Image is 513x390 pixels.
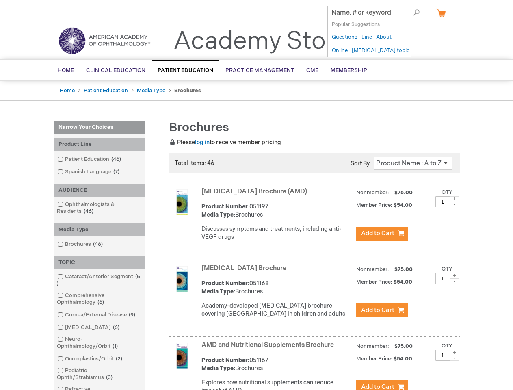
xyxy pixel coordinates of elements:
[195,139,210,146] a: log in
[356,355,392,362] strong: Member Price:
[175,160,214,167] span: Total items: 46
[91,241,105,247] span: 46
[109,156,123,162] span: 46
[442,189,452,195] label: Qty
[82,208,95,214] span: 46
[169,266,195,292] img: Amblyopia Brochure
[56,292,143,306] a: Comprehensive Ophthalmology6
[201,203,352,219] div: 051197 Brochures
[201,365,235,372] strong: Media Type:
[361,306,394,314] span: Add to Cart
[332,47,348,54] a: Online
[356,202,392,208] strong: Member Price:
[361,33,372,41] a: Line
[56,168,123,176] a: Spanish Language7
[201,302,352,318] p: Academy-developed [MEDICAL_DATA] brochure covering [GEOGRAPHIC_DATA] in children and adults.
[58,67,74,74] span: Home
[356,279,392,285] strong: Member Price:
[86,67,145,74] span: Clinical Education
[201,357,249,364] strong: Product Number:
[356,227,408,240] button: Add to Cart
[201,211,235,218] strong: Media Type:
[201,288,235,295] strong: Media Type:
[435,196,450,207] input: Qty
[393,266,414,273] span: $75.00
[201,264,286,272] a: [MEDICAL_DATA] Brochure
[104,374,115,381] span: 3
[158,67,213,74] span: Patient Education
[54,121,145,134] strong: Narrow Your Choices
[137,87,165,94] a: Media Type
[394,355,413,362] span: $54.00
[394,279,413,285] span: $54.00
[95,299,106,305] span: 6
[114,355,124,362] span: 2
[169,139,281,146] span: Please to receive member pricing
[331,67,367,74] span: Membership
[127,312,137,318] span: 9
[201,225,352,241] p: Discusses symptoms and treatments, including anti-VEGF drugs
[352,47,409,54] a: [MEDICAL_DATA] topic
[54,223,145,236] div: Media Type
[56,355,126,363] a: Oculoplastics/Orbit2
[201,341,334,349] a: AMD and Nutritional Supplements Brochure
[442,266,452,272] label: Qty
[393,343,414,349] span: $75.00
[361,230,394,237] span: Add to Cart
[54,138,145,151] div: Product Line
[111,169,121,175] span: 7
[225,67,294,74] span: Practice Management
[393,189,414,196] span: $75.00
[394,202,413,208] span: $54.00
[57,273,140,287] span: 5
[56,324,123,331] a: [MEDICAL_DATA]6
[201,280,249,287] strong: Product Number:
[60,87,75,94] a: Home
[435,273,450,284] input: Qty
[173,27,348,56] a: Academy Store
[56,367,143,381] a: Pediatric Ophth/Strabismus3
[392,4,423,20] span: Search
[84,87,128,94] a: Patient Education
[201,279,352,296] div: 051168 Brochures
[442,342,452,349] label: Qty
[56,156,124,163] a: Patient Education46
[332,22,380,28] span: Popular Suggestions
[201,356,352,373] div: 051167 Brochures
[351,160,370,167] label: Sort By
[201,203,249,210] strong: Product Number:
[376,33,392,41] a: About
[56,201,143,215] a: Ophthalmologists & Residents46
[435,350,450,361] input: Qty
[54,184,145,197] div: AUDIENCE
[54,256,145,269] div: TOPIC
[111,324,121,331] span: 6
[356,188,389,198] strong: Nonmember:
[356,303,408,317] button: Add to Cart
[201,188,307,195] a: [MEDICAL_DATA] Brochure (AMD)
[110,343,120,349] span: 1
[56,311,139,319] a: Cornea/External Disease9
[56,273,143,288] a: Cataract/Anterior Segment5
[169,343,195,369] img: AMD and Nutritional Supplements Brochure
[327,6,411,19] input: Name, # or keyword
[332,33,357,41] a: Questions
[356,264,389,275] strong: Nonmember:
[169,189,195,215] img: Age-Related Macular Degeneration Brochure (AMD)
[174,87,201,94] strong: Brochures
[306,67,318,74] span: CME
[169,120,229,135] span: Brochures
[56,336,143,350] a: Neuro-Ophthalmology/Orbit1
[356,341,389,351] strong: Nonmember:
[56,240,106,248] a: Brochures46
